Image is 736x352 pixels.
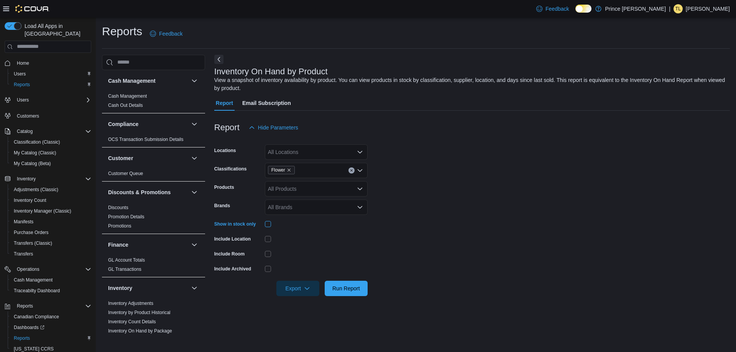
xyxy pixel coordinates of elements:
[108,257,145,263] a: GL Account Totals
[14,240,52,246] span: Transfers (Classic)
[287,168,291,172] button: Remove Flower from selection in this group
[108,214,145,219] a: Promotion Details
[11,148,91,157] span: My Catalog (Classic)
[214,236,251,242] label: Include Location
[11,249,91,259] span: Transfers
[14,251,33,257] span: Transfers
[14,174,39,183] button: Inventory
[11,286,63,295] a: Traceabilty Dashboard
[11,69,29,79] a: Users
[14,346,54,352] span: [US_STATE] CCRS
[108,300,153,306] span: Inventory Adjustments
[108,319,156,324] a: Inventory Count Details
[190,120,199,129] button: Compliance
[108,266,141,272] span: GL Transactions
[108,77,188,85] button: Cash Management
[108,328,172,334] a: Inventory On Hand by Package
[545,5,569,13] span: Feedback
[214,203,230,209] label: Brands
[14,265,91,274] span: Operations
[108,188,171,196] h3: Discounts & Promotions
[11,275,56,285] a: Cash Management
[15,5,49,13] img: Cova
[14,208,71,214] span: Inventory Manager (Classic)
[11,312,62,321] a: Canadian Compliance
[8,216,94,227] button: Manifests
[14,127,91,136] span: Catalog
[348,167,355,174] button: Clear input
[357,186,363,192] button: Open list of options
[14,111,42,121] a: Customers
[11,196,91,205] span: Inventory Count
[108,171,143,176] a: Customer Queue
[357,149,363,155] button: Open list of options
[11,286,91,295] span: Traceabilty Dashboard
[102,24,142,39] h1: Reports
[14,324,44,331] span: Dashboards
[14,95,32,105] button: Users
[108,120,138,128] h3: Compliance
[8,206,94,216] button: Inventory Manager (Classic)
[325,281,368,296] button: Run Report
[214,266,251,272] label: Include Archived
[108,241,188,249] button: Finance
[108,93,147,99] a: Cash Management
[8,137,94,147] button: Classification (Classic)
[108,154,133,162] h3: Customer
[14,187,58,193] span: Adjustments (Classic)
[14,127,36,136] button: Catalog
[8,333,94,344] button: Reports
[14,277,53,283] span: Cash Management
[14,197,46,203] span: Inventory Count
[108,154,188,162] button: Customer
[357,204,363,210] button: Open list of options
[214,184,234,190] label: Products
[214,76,726,92] div: View a snapshot of inventory availability by product. You can view products in stock by classific...
[242,95,291,111] span: Email Subscription
[11,239,91,248] span: Transfers (Classic)
[108,257,145,263] span: GL Account Totals
[11,206,91,216] span: Inventory Manager (Classic)
[17,176,36,182] span: Inventory
[108,310,171,315] a: Inventory by Product Historical
[2,174,94,184] button: Inventory
[11,185,61,194] a: Adjustments (Classic)
[14,335,30,341] span: Reports
[11,239,55,248] a: Transfers (Classic)
[102,169,205,181] div: Customer
[14,265,43,274] button: Operations
[190,283,199,293] button: Inventory
[190,154,199,163] button: Customer
[332,285,360,292] span: Run Report
[11,80,91,89] span: Reports
[108,137,184,142] a: OCS Transaction Submission Details
[357,167,363,174] button: Open list of options
[159,30,182,38] span: Feedback
[11,148,59,157] a: My Catalog (Classic)
[14,301,36,311] button: Reports
[214,251,245,257] label: Include Room
[8,238,94,249] button: Transfers (Classic)
[14,139,60,145] span: Classification (Classic)
[11,80,33,89] a: Reports
[11,69,91,79] span: Users
[258,124,298,131] span: Hide Parameters
[108,103,143,108] a: Cash Out Details
[11,159,54,168] a: My Catalog (Beta)
[190,188,199,197] button: Discounts & Promotions
[102,255,205,277] div: Finance
[14,150,56,156] span: My Catalog (Classic)
[108,241,128,249] h3: Finance
[11,217,91,226] span: Manifests
[108,136,184,142] span: OCS Transaction Submission Details
[8,275,94,285] button: Cash Management
[108,284,132,292] h3: Inventory
[108,120,188,128] button: Compliance
[214,67,328,76] h3: Inventory On Hand by Product
[102,135,205,147] div: Compliance
[11,217,36,226] a: Manifests
[17,113,39,119] span: Customers
[108,205,128,210] a: Discounts
[11,228,52,237] a: Purchase Orders
[271,166,285,174] span: Flower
